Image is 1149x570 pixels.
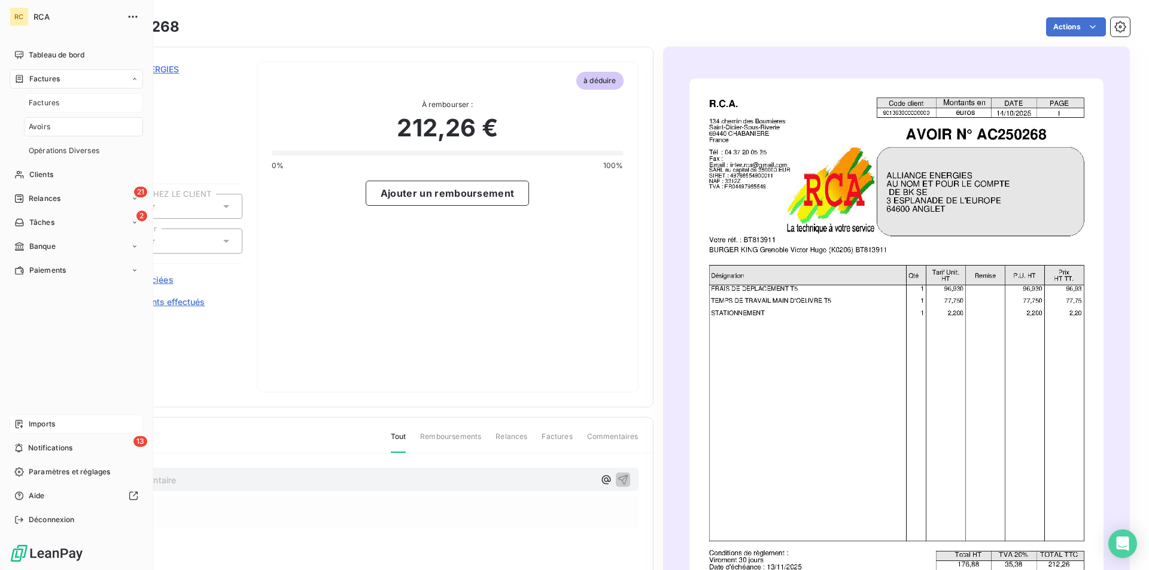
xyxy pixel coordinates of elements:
[29,145,99,156] span: Opérations Diverses
[10,486,143,505] a: Aide
[272,99,624,110] span: À rembourser :
[29,217,54,228] span: Tâches
[29,419,55,429] span: Imports
[391,431,406,453] span: Tout
[29,193,60,204] span: Relances
[29,490,45,501] span: Aide
[29,121,50,132] span: Avoirs
[366,181,530,206] button: Ajouter un remboursement
[10,7,29,26] div: RC
[29,514,75,525] span: Déconnexion
[496,431,527,452] span: Relances
[420,431,481,452] span: Remboursements
[28,443,72,453] span: Notifications
[29,97,59,108] span: Factures
[272,160,284,171] span: 0%
[29,241,56,252] span: Banque
[603,160,624,171] span: 100%
[29,169,53,180] span: Clients
[34,12,120,22] span: RCA
[10,544,84,563] img: Logo LeanPay
[587,431,639,452] span: Commentaires
[29,74,60,84] span: Factures
[542,431,572,452] span: Factures
[397,110,497,146] span: 212,26 €
[29,467,110,477] span: Paramètres et réglages
[136,211,147,221] span: 2
[1108,529,1137,558] div: Open Intercom Messenger
[29,50,84,60] span: Tableau de bord
[133,436,147,447] span: 13
[134,187,147,197] span: 21
[1046,17,1106,36] button: Actions
[29,265,66,276] span: Paiements
[576,72,623,90] span: à déduire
